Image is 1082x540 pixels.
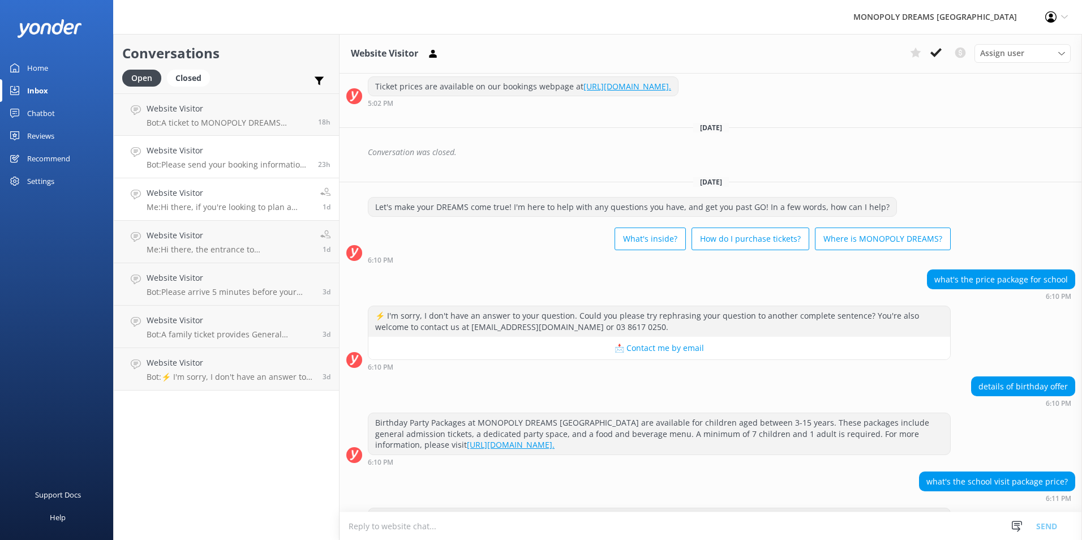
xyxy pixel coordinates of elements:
[980,47,1024,59] span: Assign user
[114,348,339,391] a: Website VisitorBot:⚡ I'm sorry, I don't have an answer to your question. Could you please try rep...
[27,79,48,102] div: Inbox
[368,143,1075,162] div: Conversation was closed.
[147,229,312,242] h4: Website Visitor
[17,19,82,38] img: yonder-white-logo.png
[368,459,393,466] strong: 6:10 PM
[122,42,330,64] h2: Conversations
[323,372,330,382] span: Oct 11 2025 06:42pm (UTC +11:00) Australia/Sydney
[167,70,210,87] div: Closed
[368,77,678,96] div: Ticket prices are available on our bookings webpage at
[147,245,312,255] p: Me: Hi there, the entrance to [GEOGRAPHIC_DATA]'s carpark can be found on [GEOGRAPHIC_DATA], clos...
[368,257,393,264] strong: 6:10 PM
[323,287,330,297] span: Oct 12 2025 09:53am (UTC +11:00) Australia/Sydney
[346,143,1075,162] div: 2025-09-21T19:32:36.428
[1046,495,1071,502] strong: 6:11 PM
[122,71,167,84] a: Open
[583,81,671,92] a: [URL][DOMAIN_NAME].
[920,472,1075,491] div: what's the school visit package price?
[971,399,1075,407] div: Oct 13 2025 06:10pm (UTC +11:00) Australia/Sydney
[147,118,310,128] p: Bot: A ticket to MONOPOLY DREAMS [GEOGRAPHIC_DATA] includes access to Mr. Monopoly’s Mansion and ...
[147,314,314,327] h4: Website Visitor
[692,228,809,250] button: How do I purchase tickets?
[972,377,1075,396] div: details of birthday offer
[114,93,339,136] a: Website VisitorBot:A ticket to MONOPOLY DREAMS [GEOGRAPHIC_DATA] includes access to Mr. Monopoly’...
[147,102,310,115] h4: Website Visitor
[615,228,686,250] button: What's inside?
[368,99,679,107] div: Sep 17 2025 05:02pm (UTC +11:00) Australia/Sydney
[323,329,330,339] span: Oct 12 2025 08:42am (UTC +11:00) Australia/Sydney
[27,57,48,79] div: Home
[147,372,314,382] p: Bot: ⚡ I'm sorry, I don't have an answer to your question. Could you please try rephrasing your q...
[323,245,330,254] span: Oct 14 2025 10:26am (UTC +11:00) Australia/Sydney
[114,263,339,306] a: Website VisitorBot:Please arrive 5 minutes before your entry time. If you're running later than y...
[368,100,393,107] strong: 5:02 PM
[147,329,314,340] p: Bot: A family ticket provides General Admission for either 2 Adults and 2 Children, or 1 Adult an...
[974,44,1071,62] div: Assign User
[114,136,339,178] a: Website VisitorBot:Please send your booking information to [EMAIL_ADDRESS][DOMAIN_NAME], and one ...
[114,306,339,348] a: Website VisitorBot:A family ticket provides General Admission for either 2 Adults and 2 Children,...
[147,287,314,297] p: Bot: Please arrive 5 minutes before your entry time. If you're running later than your session ti...
[147,187,312,199] h4: Website Visitor
[368,363,951,371] div: Oct 13 2025 06:10pm (UTC +11:00) Australia/Sydney
[114,221,339,263] a: Website VisitorMe:Hi there, the entrance to [GEOGRAPHIC_DATA]'s carpark can be found on [GEOGRAPH...
[318,117,330,127] span: Oct 14 2025 03:29pm (UTC +11:00) Australia/Sydney
[318,160,330,169] span: Oct 14 2025 10:45am (UTC +11:00) Australia/Sydney
[147,160,310,170] p: Bot: Please send your booking information to [EMAIL_ADDRESS][DOMAIN_NAME], and one of our friendl...
[693,123,729,132] span: [DATE]
[35,483,81,506] div: Support Docs
[693,177,729,187] span: [DATE]
[368,306,950,336] div: ⚡ I'm sorry, I don't have an answer to your question. Could you please try rephrasing your questi...
[467,439,555,450] a: [URL][DOMAIN_NAME].
[167,71,216,84] a: Closed
[927,292,1075,300] div: Oct 13 2025 06:10pm (UTC +11:00) Australia/Sydney
[27,102,55,125] div: Chatbot
[147,202,312,212] p: Me: Hi there, if you're looking to plan a school excursion, prices and resources can be found her...
[27,170,54,192] div: Settings
[147,272,314,284] h4: Website Visitor
[368,198,896,217] div: Let's make your DREAMS come true! I'm here to help with any questions you have, and get you past ...
[27,125,54,147] div: Reviews
[50,506,66,529] div: Help
[368,413,950,455] div: Birthday Party Packages at MONOPOLY DREAMS [GEOGRAPHIC_DATA] are available for children aged betw...
[114,178,339,221] a: Website VisitorMe:Hi there, if you're looking to plan a school excursion, prices and resources ca...
[122,70,161,87] div: Open
[368,364,393,371] strong: 6:10 PM
[27,147,70,170] div: Recommend
[147,357,314,369] h4: Website Visitor
[928,270,1075,289] div: what's the price package for school
[1046,400,1071,407] strong: 6:10 PM
[368,337,950,359] button: 📩 Contact me by email
[919,494,1075,502] div: Oct 13 2025 06:11pm (UTC +11:00) Australia/Sydney
[323,202,330,212] span: Oct 14 2025 10:28am (UTC +11:00) Australia/Sydney
[815,228,951,250] button: Where is MONOPOLY DREAMS?
[368,508,950,538] div: ⚡ I'm sorry, I don't have an answer to your question. Could you please try rephrasing your questi...
[1046,293,1071,300] strong: 6:10 PM
[368,458,951,466] div: Oct 13 2025 06:10pm (UTC +11:00) Australia/Sydney
[147,144,310,157] h4: Website Visitor
[351,46,418,61] h3: Website Visitor
[368,256,951,264] div: Oct 13 2025 06:10pm (UTC +11:00) Australia/Sydney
